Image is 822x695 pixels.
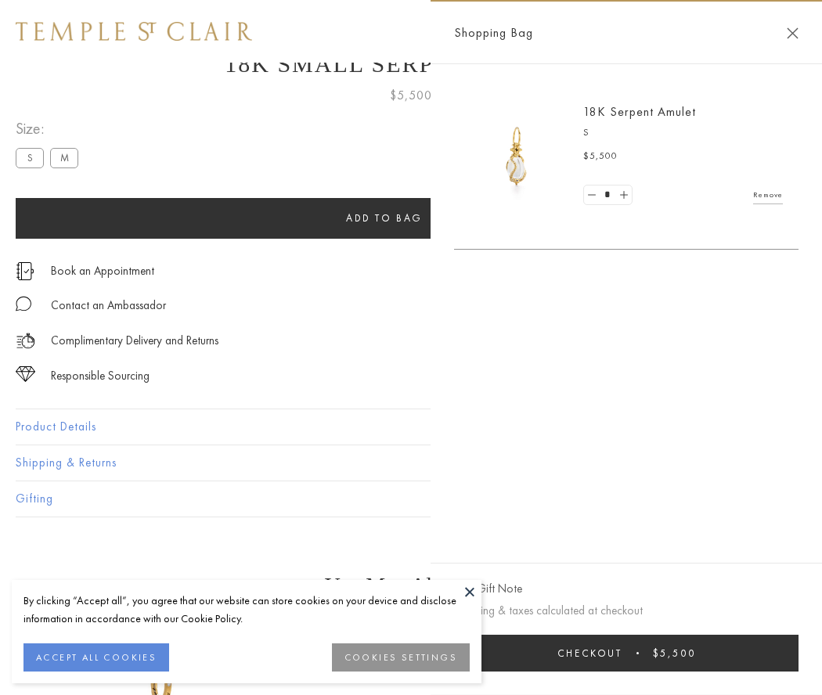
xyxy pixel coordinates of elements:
img: icon_appointment.svg [16,262,34,280]
button: COOKIES SETTINGS [332,643,470,672]
div: Responsible Sourcing [51,366,150,386]
label: S [16,148,44,167]
a: Book an Appointment [51,262,154,279]
span: Size: [16,116,85,142]
button: Gifting [16,481,806,517]
button: ACCEPT ALL COOKIES [23,643,169,672]
span: $5,500 [390,85,432,106]
button: Checkout $5,500 [454,635,799,672]
img: icon_sourcing.svg [16,366,35,382]
a: Set quantity to 0 [584,185,600,205]
h3: You May Also Like [39,573,783,598]
a: Set quantity to 2 [615,185,631,205]
div: Contact an Ambassador [51,296,166,315]
p: Shipping & taxes calculated at checkout [454,601,799,621]
button: Shipping & Returns [16,445,806,481]
p: Complimentary Delivery and Returns [51,331,218,351]
span: Add to bag [346,211,423,225]
button: Add Gift Note [454,579,522,599]
img: P51836-E11SERPPV [470,110,564,203]
a: Remove [753,186,783,203]
img: MessageIcon-01_2.svg [16,296,31,311]
button: Product Details [16,409,806,445]
img: Temple St. Clair [16,22,252,41]
img: icon_delivery.svg [16,331,35,351]
label: M [50,148,78,167]
span: Shopping Bag [454,23,533,43]
p: S [583,125,783,141]
span: $5,500 [653,646,696,660]
div: By clicking “Accept all”, you agree that our website can store cookies on your device and disclos... [23,592,470,628]
button: Add to bag [16,198,753,239]
span: $5,500 [583,149,618,164]
h1: 18K Small Serpent Amulet [16,51,806,77]
button: Close Shopping Bag [787,27,799,39]
span: Checkout [557,646,622,660]
a: 18K Serpent Amulet [583,103,696,120]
